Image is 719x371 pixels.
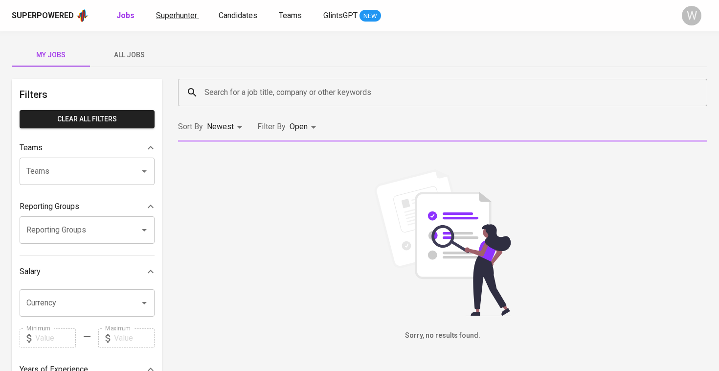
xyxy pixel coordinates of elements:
p: Teams [20,142,43,154]
div: W [682,6,701,25]
span: My Jobs [18,49,84,61]
p: Sort By [178,121,203,133]
a: GlintsGPT NEW [323,10,381,22]
span: Teams [279,11,302,20]
button: Clear All filters [20,110,155,128]
button: Open [137,296,151,310]
div: Reporting Groups [20,197,155,216]
p: Filter By [257,121,286,133]
a: Jobs [116,10,136,22]
p: Salary [20,266,41,278]
button: Open [137,223,151,237]
span: Open [290,122,308,131]
div: Superpowered [12,10,74,22]
h6: Sorry, no results found. [178,330,707,341]
span: Clear All filters [27,113,147,125]
img: app logo [76,8,89,23]
a: Teams [279,10,304,22]
h6: Filters [20,87,155,102]
a: Superhunter [156,10,199,22]
div: Teams [20,138,155,158]
div: Newest [207,118,246,136]
button: Open [137,164,151,178]
a: Candidates [219,10,259,22]
span: NEW [359,11,381,21]
p: Newest [207,121,234,133]
b: Jobs [116,11,135,20]
a: Superpoweredapp logo [12,8,89,23]
input: Value [35,328,76,348]
img: file_searching.svg [369,169,516,316]
p: Reporting Groups [20,201,79,212]
div: Salary [20,262,155,281]
input: Value [114,328,155,348]
span: Candidates [219,11,257,20]
div: Open [290,118,319,136]
span: Superhunter [156,11,197,20]
span: GlintsGPT [323,11,358,20]
span: All Jobs [96,49,162,61]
